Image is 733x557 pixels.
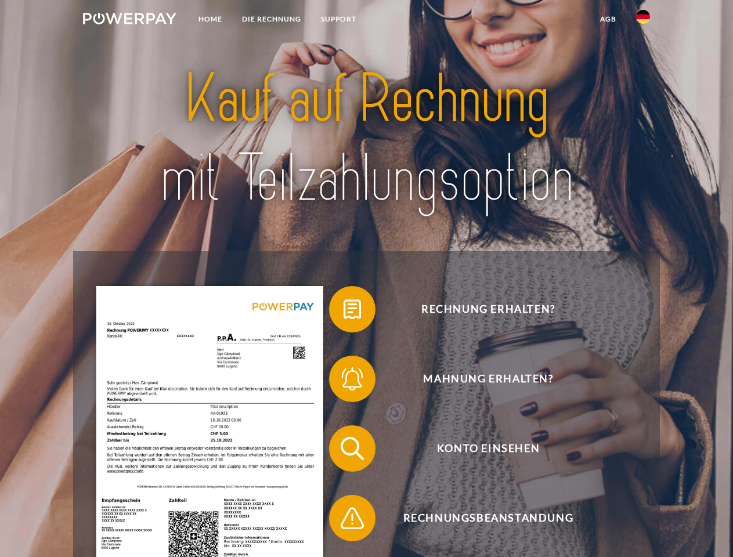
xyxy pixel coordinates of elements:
img: qb_bill.svg [338,295,367,324]
button: Rechnung erhalten? [329,286,631,332]
span: Rechnungsbeanstandung [346,495,630,541]
span: Rechnung erhalten? [346,286,630,332]
span: Konto einsehen [346,425,630,472]
a: agb [590,9,626,30]
img: de [636,10,650,24]
span: Mahnung erhalten? [346,356,630,402]
a: Home [189,9,232,30]
a: DIE RECHNUNG [232,9,311,30]
img: qb_warning.svg [338,504,367,533]
button: Konto einsehen [329,425,631,472]
img: qb_bell.svg [338,364,367,393]
a: SUPPORT [311,9,366,30]
button: Rechnungsbeanstandung [329,495,631,541]
button: Mahnung erhalten? [329,356,631,402]
img: title-powerpay_de.svg [111,56,622,222]
img: qb_search.svg [338,434,367,463]
img: logo-powerpay-white.svg [83,13,176,24]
